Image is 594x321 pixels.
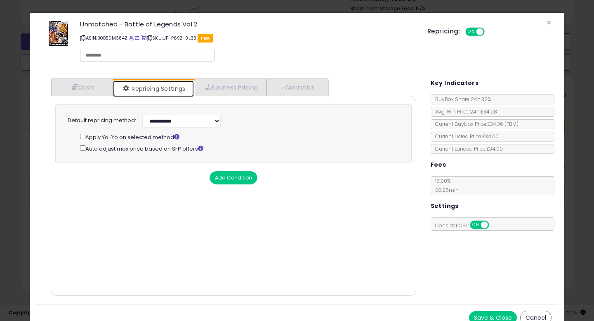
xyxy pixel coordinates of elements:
[431,222,500,229] span: Consider CPT:
[488,222,501,229] span: OFF
[80,31,415,45] p: ASIN: B0B5DM384Z | SKU: UP-P69Z-9L33
[431,78,479,88] h5: Key Indicators
[431,186,459,194] span: £0.25 min
[546,17,552,28] span: ×
[195,79,267,96] a: Business Pricing
[198,34,213,42] span: FBA
[266,79,328,96] a: Analytics
[483,28,497,35] span: OFF
[466,28,476,35] span: ON
[471,222,481,229] span: ON
[80,21,415,27] h3: Unmatched - Battle of Legends Vol 2
[49,21,68,46] img: 51uKj7V7+3L._SL60_.jpg
[504,120,519,127] span: ( FBM )
[431,96,491,103] span: BuyBox Share 24h: 32%
[68,117,136,125] label: Default repricing method:
[80,132,401,142] div: Apply Yo-Yo on selected method
[129,35,134,41] a: BuyBox page
[431,145,503,152] span: Current Landed Price: £34.00
[141,35,146,41] a: Your listing only
[80,144,401,153] div: Auto adjust max price based on SFP offers
[431,133,499,140] span: Current Listed Price: £34.00
[210,171,257,184] button: Add Condition
[135,35,139,41] a: All offer listings
[431,201,459,211] h5: Settings
[427,28,460,35] h5: Repricing:
[113,80,194,97] a: Repricing Settings
[431,160,446,170] h5: Fees
[431,120,519,127] span: Current Buybox Price:
[51,79,113,96] a: Costs
[431,108,497,115] span: Avg. Win Price 24h: £34.28
[431,177,459,194] span: 15.00 %
[487,120,519,127] span: £34.36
